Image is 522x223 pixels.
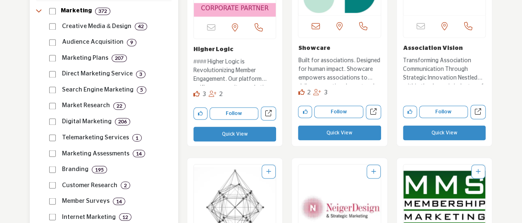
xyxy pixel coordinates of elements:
i: Likes [193,91,200,97]
p: Marketing Assessments: Marketing performance assessments. [62,149,129,158]
input: Select Direct Marketing Service checkbox [49,71,56,77]
div: Followers [209,90,223,99]
b: 12 [122,214,128,220]
a: Add To List [266,169,271,174]
input: Select Market Research checkbox [49,103,56,109]
p: #### Higher Logic is Revolutionizing Member Engagement. Our platform unifies community, marketing... [193,58,276,85]
span: 3 [203,91,206,97]
b: 195 [95,167,104,172]
button: Follow [419,106,468,118]
div: 5 Results For Search Engine Marketing [137,86,146,94]
input: Select Telemarketing Services checkbox [49,134,56,141]
button: Follow [210,107,258,120]
b: 14 [136,150,142,156]
button: Like company [298,106,312,118]
a: Open higher-logic in new tab [261,106,276,121]
p: Direct Marketing Service: Targeted direct marketing strategies. [62,69,133,79]
div: 195 Results For Branding [92,166,107,173]
p: Audience Acquisition: Audience engagement and acquisition strategies. [62,38,124,47]
input: Select Branding checkbox [49,166,56,173]
b: 207 [115,55,124,61]
a: Showcare [298,45,330,51]
input: Select Member Surveys checkbox [49,198,56,204]
p: Creative Media & Design: Creative media and design solutions. [62,22,131,31]
p: Branding: Brand development and identity creation. [62,164,88,174]
input: Select Internet Marketing checkbox [49,214,56,220]
button: Like company [403,106,417,118]
span: 2 [307,89,311,96]
p: Member Surveys: Member satisfaction and survey services. [62,196,110,206]
b: 206 [118,119,127,124]
input: Select Marketing Assessments checkbox [49,150,56,157]
div: 9 Results For Audience Acquisition [127,39,136,46]
p: Market Research: Market research and analysis services. [62,101,110,110]
input: Select Marketing checkbox [49,8,56,14]
b: 22 [117,103,122,109]
div: 14 Results For Marketing Assessments [133,150,145,157]
b: 14 [116,198,122,204]
input: Select Audience Acquisition checkbox [49,39,56,46]
button: Like company [193,107,207,120]
p: Search Engine Marketing: Online search engine advertising. [62,85,133,95]
a: Open showcare in new tab [366,105,381,119]
b: 3 [139,71,142,77]
a: Association Vision [403,45,463,51]
input: Select Marketing Plans checkbox [49,55,56,61]
b: 5 [140,87,143,93]
div: 372 Results For Marketing [95,7,110,15]
div: 207 Results For Marketing Plans [112,54,127,62]
i: Likes [298,89,304,95]
div: 206 Results For Digital Marketing [115,118,130,125]
span: 3 [324,89,327,96]
p: Customer Research: Customer behavior and market research. [62,181,117,190]
p: Digital Marketing: Online and digital marketing campaigns. [62,117,112,127]
span: 2 [219,91,223,97]
b: 1 [136,135,138,141]
p: Telemarketing Services: Telemarketing and outreach services. [62,133,129,142]
b: 372 [98,8,107,14]
span: CORPORATE PARTNER [201,4,269,13]
p: Built for associations. Designed for human impact. Showcare empowers associations to deliver exce... [298,56,381,84]
input: Select Digital Marketing checkbox [49,118,56,125]
div: Followers [313,88,328,98]
a: Open association-vision in new tab [470,105,486,119]
h3: Association Vision [403,44,486,52]
button: Quick View [298,125,381,140]
div: 1 Results For Telemarketing Services [132,134,142,141]
a: #### Higher Logic is Revolutionizing Member Engagement. Our platform unifies community, marketing... [193,56,276,85]
b: 9 [130,40,133,45]
button: Follow [314,106,363,118]
input: Select Creative Media & Design checkbox [49,23,56,30]
h3: Showcare [298,44,381,52]
p: Marketing Plans: Marketing campaign planning and execution. [62,54,108,63]
div: 2 Results For Customer Research [121,181,130,189]
b: 2 [124,182,127,188]
div: 3 Results For Direct Marketing Service [136,70,145,78]
div: 42 Results For Creative Media & Design [135,23,147,30]
div: 22 Results For Market Research [113,102,126,110]
input: Select Customer Research checkbox [49,182,56,188]
button: Quick View [193,127,276,141]
a: Add To List [476,169,481,174]
button: Quick View [403,125,486,140]
input: Select Search Engine Marketing checkbox [49,87,56,93]
a: Transforming Association Communication Through Strategic Innovation Nestled within the dynamic in... [403,54,486,84]
p: Transforming Association Communication Through Strategic Innovation Nestled within the dynamic in... [403,56,486,84]
h4: Marketing: Strategies and services for audience acquisition, branding, research, and digital and ... [61,7,92,15]
p: Internet Marketing: SEO and internet marketing solutions. [62,212,116,222]
a: Built for associations. Designed for human impact. Showcare empowers associations to deliver exce... [298,54,381,84]
a: Higher Logic [193,47,234,52]
a: Add To List [371,169,376,174]
b: 42 [138,23,144,29]
div: 14 Results For Member Surveys [113,197,125,205]
h3: Higher Logic [193,45,276,54]
div: 12 Results For Internet Marketing [119,213,131,221]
